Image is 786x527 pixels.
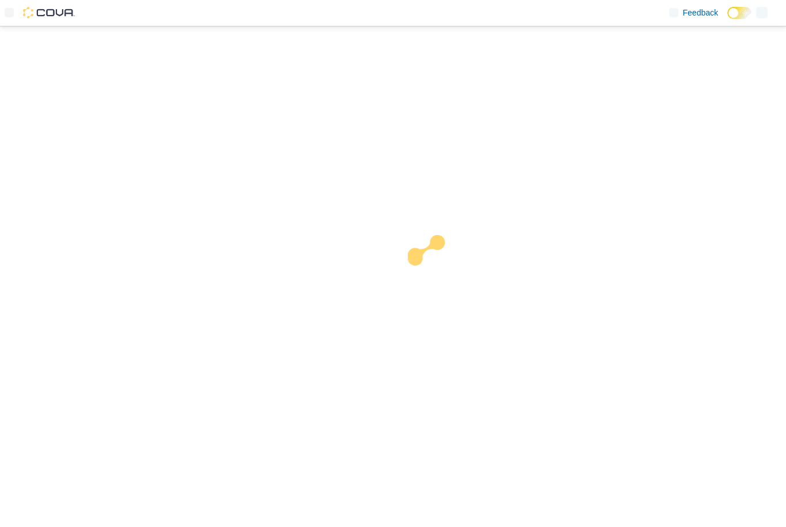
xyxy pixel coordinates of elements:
a: Feedback [665,1,723,24]
img: cova-loader [393,226,479,313]
span: Feedback [683,7,718,18]
img: Cova [23,7,75,18]
span: Dark Mode [727,19,728,20]
input: Dark Mode [727,7,751,19]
